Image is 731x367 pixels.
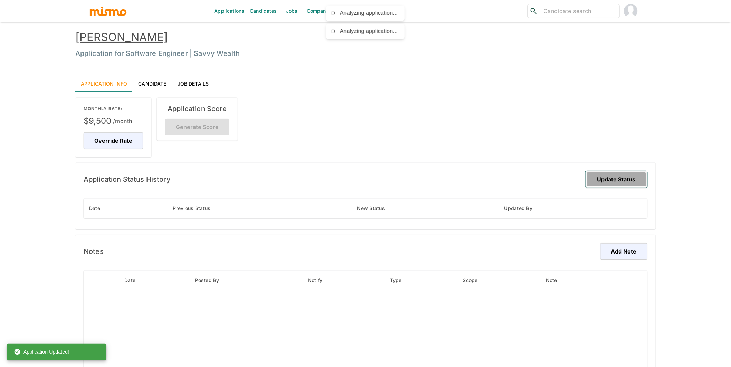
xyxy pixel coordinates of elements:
[84,106,143,111] p: MONTHLY RATE:
[600,243,647,260] button: Add Note
[84,199,167,218] th: Date
[133,75,172,92] a: Candidate
[75,75,133,92] a: Application Info
[89,6,127,16] img: logo
[14,346,69,358] div: Application Updated!
[340,10,398,17] div: Analyzing application...
[84,199,647,218] table: enhanced table
[167,199,351,218] th: Previous Status
[385,271,457,290] th: Type
[499,199,647,218] th: Updated By
[84,132,143,149] button: Override Rate
[540,271,612,290] th: Note
[190,271,303,290] th: Posted By
[586,171,647,188] button: Update Status
[165,103,229,114] h6: Application Score
[457,271,540,290] th: Scope
[340,28,398,35] div: Analyzing application...
[302,271,385,290] th: Notify
[541,6,617,16] input: Candidate search
[84,174,171,185] h6: Application Status History
[84,116,143,127] span: $9,500
[84,246,104,257] h6: Notes
[352,199,499,218] th: New Status
[172,75,215,92] a: Job Details
[113,116,132,126] span: /month
[624,4,638,18] img: Carmen Vilachá
[75,30,168,44] a: [PERSON_NAME]
[75,48,656,59] h6: Application for Software Engineer | Savvy Wealth
[119,271,189,290] th: Date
